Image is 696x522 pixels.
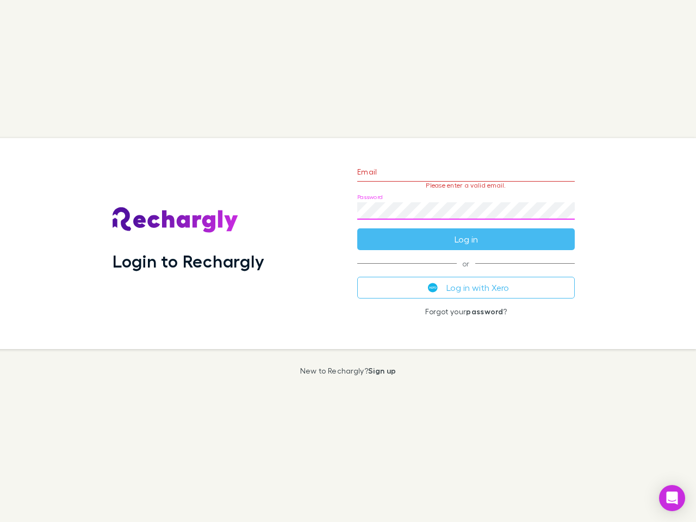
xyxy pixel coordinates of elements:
[357,307,575,316] p: Forgot your ?
[357,182,575,189] p: Please enter a valid email.
[357,193,383,201] label: Password
[357,228,575,250] button: Log in
[113,207,239,233] img: Rechargly's Logo
[300,366,396,375] p: New to Rechargly?
[357,263,575,264] span: or
[466,307,503,316] a: password
[428,283,438,293] img: Xero's logo
[368,366,396,375] a: Sign up
[357,277,575,299] button: Log in with Xero
[659,485,685,511] div: Open Intercom Messenger
[113,251,264,271] h1: Login to Rechargly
